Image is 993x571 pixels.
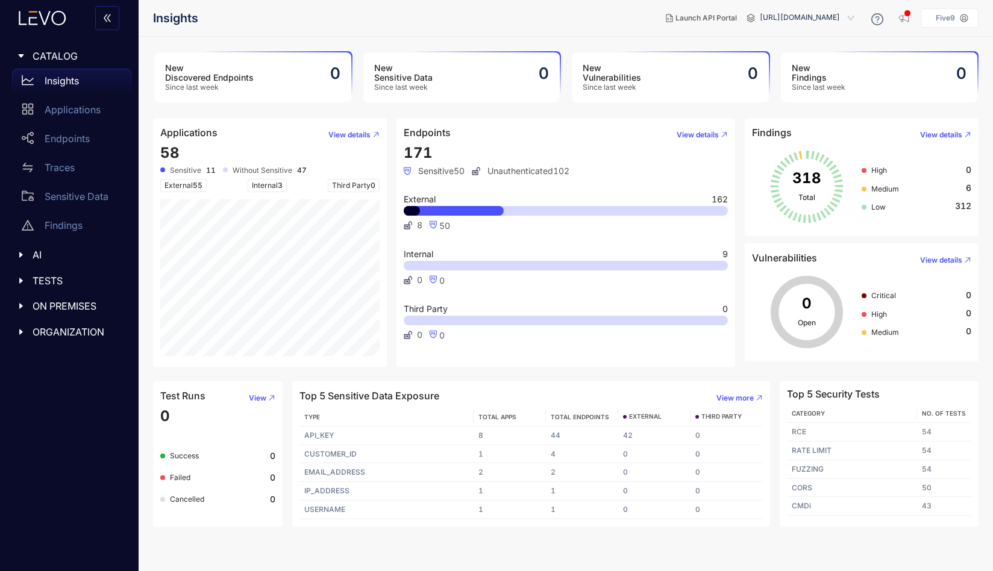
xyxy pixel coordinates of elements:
[45,191,108,202] p: Sensitive Data
[917,497,971,516] td: 43
[278,181,283,190] span: 3
[691,463,763,482] td: 0
[404,144,433,161] span: 171
[629,413,662,420] span: EXTERNAL
[472,166,569,176] span: Unauthenticated 102
[920,256,962,264] span: View details
[922,410,966,417] span: No. of Tests
[12,213,131,242] a: Findings
[966,308,971,318] span: 0
[936,14,955,22] p: Five9
[417,220,422,230] span: 8
[722,250,728,258] span: 9
[299,426,474,445] td: API_KEY
[474,445,546,464] td: 1
[439,275,445,285] span: 0
[33,249,122,260] span: AI
[787,497,917,516] td: CMDi
[95,6,119,30] button: double-left
[374,63,433,83] h3: New Sensitive Data
[17,328,25,336] span: caret-right
[328,179,380,192] span: Third Party
[760,8,857,28] span: https://levosatellite.lab.five9infosec.com
[7,242,131,267] div: AI
[22,161,34,173] span: swap
[956,64,966,83] h2: 0
[871,310,887,319] span: High
[299,463,474,482] td: EMAIL_ADDRESS
[7,319,131,345] div: ORGANIZATION
[299,501,474,519] td: USERNAME
[330,64,340,83] h2: 0
[206,166,216,175] b: 11
[787,479,917,498] td: CORS
[917,442,971,460] td: 54
[22,219,34,231] span: warning
[417,330,422,340] span: 0
[248,179,287,192] span: Internal
[691,426,763,445] td: 0
[955,201,971,211] span: 312
[583,63,641,83] h3: New Vulnerabilities
[966,326,971,336] span: 0
[871,202,886,211] span: Low
[618,501,691,519] td: 0
[478,413,516,420] span: TOTAL APPS
[7,293,131,319] div: ON PREMISES
[404,305,448,313] span: Third Party
[748,64,758,83] h2: 0
[12,98,131,126] a: Applications
[160,127,218,138] h4: Applications
[404,166,465,176] span: Sensitive 50
[618,482,691,501] td: 0
[546,482,618,501] td: 1
[546,463,618,482] td: 2
[17,52,25,60] span: caret-right
[170,451,199,460] span: Success
[45,220,83,231] p: Findings
[966,183,971,193] span: 6
[792,83,845,92] span: Since last week
[439,330,445,340] span: 0
[920,131,962,139] span: View details
[170,166,201,175] span: Sensitive
[752,127,792,138] h4: Findings
[618,445,691,464] td: 0
[17,276,25,285] span: caret-right
[546,445,618,464] td: 4
[871,328,899,337] span: Medium
[33,326,122,337] span: ORGANIZATION
[656,8,747,28] button: Launch API Portal
[270,451,275,461] b: 0
[474,482,546,501] td: 1
[17,251,25,259] span: caret-right
[787,423,917,442] td: RCE
[546,501,618,519] td: 1
[583,83,641,92] span: Since last week
[33,51,122,61] span: CATALOG
[233,166,292,175] span: Without Sensitive
[787,388,880,399] h4: Top 5 Security Tests
[404,250,433,258] span: Internal
[691,445,763,464] td: 0
[165,63,254,83] h3: New Discovered Endpoints
[160,179,207,192] span: External
[871,166,887,175] span: High
[752,252,817,263] h4: Vulnerabilities
[33,301,122,311] span: ON PREMISES
[160,144,180,161] span: 58
[160,390,205,401] h4: Test Runs
[239,388,275,408] button: View
[160,407,170,425] span: 0
[474,426,546,445] td: 8
[328,131,371,139] span: View details
[12,69,131,98] a: Insights
[299,390,439,401] h4: Top 5 Sensitive Data Exposure
[871,184,899,193] span: Medium
[404,195,436,204] span: External
[871,291,896,300] span: Critical
[787,460,917,479] td: FUZZING
[910,251,971,270] button: View details
[712,195,728,204] span: 162
[45,104,101,115] p: Applications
